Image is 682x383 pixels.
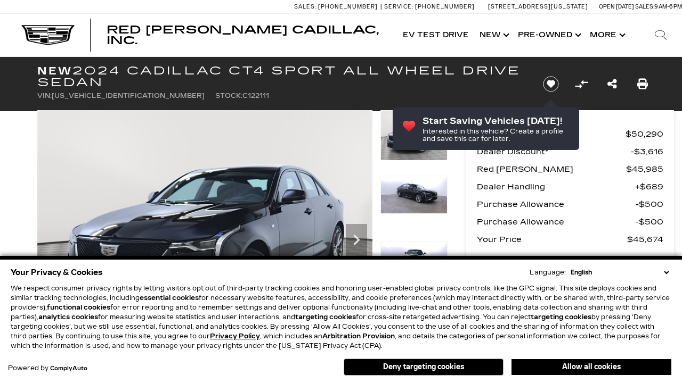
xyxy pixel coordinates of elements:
[607,77,617,91] a: Share this New 2024 Cadillac CT4 Sport All Wheel Drive Sedan
[318,3,378,10] span: [PHONE_NUMBER]
[215,92,242,99] span: Stock:
[511,359,671,375] button: Allow all cookies
[635,3,654,10] span: Sales:
[637,77,648,91] a: Print this New 2024 Cadillac CT4 Sport All Wheel Drive Sedan
[295,313,356,321] strong: targeting cookies
[531,313,591,321] strong: targeting cookies
[631,144,663,159] span: $3,616
[37,110,372,361] img: New 2024 Black Raven Cadillac Sport image 1
[477,197,663,212] a: Purchase Allowance $500
[380,110,448,161] img: New 2024 Black Raven Cadillac Sport image 1
[477,144,631,159] span: Dealer Discount*
[477,197,636,212] span: Purchase Allowance
[37,65,525,88] h1: 2024 Cadillac CT4 Sport All Wheel Drive Sedan
[380,176,448,214] img: New 2024 Black Raven Cadillac Sport image 2
[140,294,199,302] strong: essential cookies
[573,76,589,92] button: Compare vehicle
[415,3,475,10] span: [PHONE_NUMBER]
[568,268,671,277] select: Language Select
[599,3,634,10] span: Open [DATE]
[530,269,566,276] div: Language:
[636,197,663,212] span: $500
[47,304,110,311] strong: functional cookies
[11,265,103,280] span: Your Privacy & Cookies
[38,313,98,321] strong: analytics cookies
[477,179,663,194] a: Dealer Handling $689
[477,127,626,141] span: MSRP
[626,162,663,177] span: $45,985
[294,3,316,10] span: Sales:
[477,127,663,141] a: MSRP $50,290
[654,3,682,10] span: 9 AM-6 PM
[477,179,635,194] span: Dealer Handling
[477,214,636,229] span: Purchase Allowance
[477,214,663,229] a: Purchase Allowance $500
[37,92,52,99] span: VIN:
[397,14,474,56] a: EV Test Drive
[513,14,584,56] a: Pre-Owned
[242,92,269,99] span: C122111
[344,359,504,376] button: Deny targeting cookies
[584,14,629,56] button: More
[346,224,367,256] div: Next
[37,64,72,77] strong: New
[636,214,663,229] span: $500
[107,24,387,46] a: Red [PERSON_NAME] Cadillac, Inc.
[384,3,413,10] span: Service:
[477,144,663,159] a: Dealer Discount* $3,616
[380,241,448,279] img: New 2024 Black Raven Cadillac Sport image 3
[294,4,380,10] a: Sales: [PHONE_NUMBER]
[477,162,663,177] a: Red [PERSON_NAME] $45,985
[380,4,477,10] a: Service: [PHONE_NUMBER]
[474,14,513,56] a: New
[488,3,588,10] a: [STREET_ADDRESS][US_STATE]
[21,25,75,45] img: Cadillac Dark Logo with Cadillac White Text
[477,232,663,247] a: Your Price $45,674
[539,76,563,93] button: Save vehicle
[477,232,627,247] span: Your Price
[210,332,260,340] a: Privacy Policy
[626,127,663,141] span: $50,290
[50,365,87,372] a: ComplyAuto
[52,92,205,99] span: [US_VEHICLE_IDENTIFICATION_NUMBER]
[11,284,671,351] p: We respect consumer privacy rights by letting visitors opt out of third-party tracking cookies an...
[635,179,663,194] span: $689
[322,332,395,340] strong: Arbitration Provision
[107,23,379,47] span: Red [PERSON_NAME] Cadillac, Inc.
[8,365,87,372] div: Powered by
[477,162,626,177] span: Red [PERSON_NAME]
[627,232,663,247] span: $45,674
